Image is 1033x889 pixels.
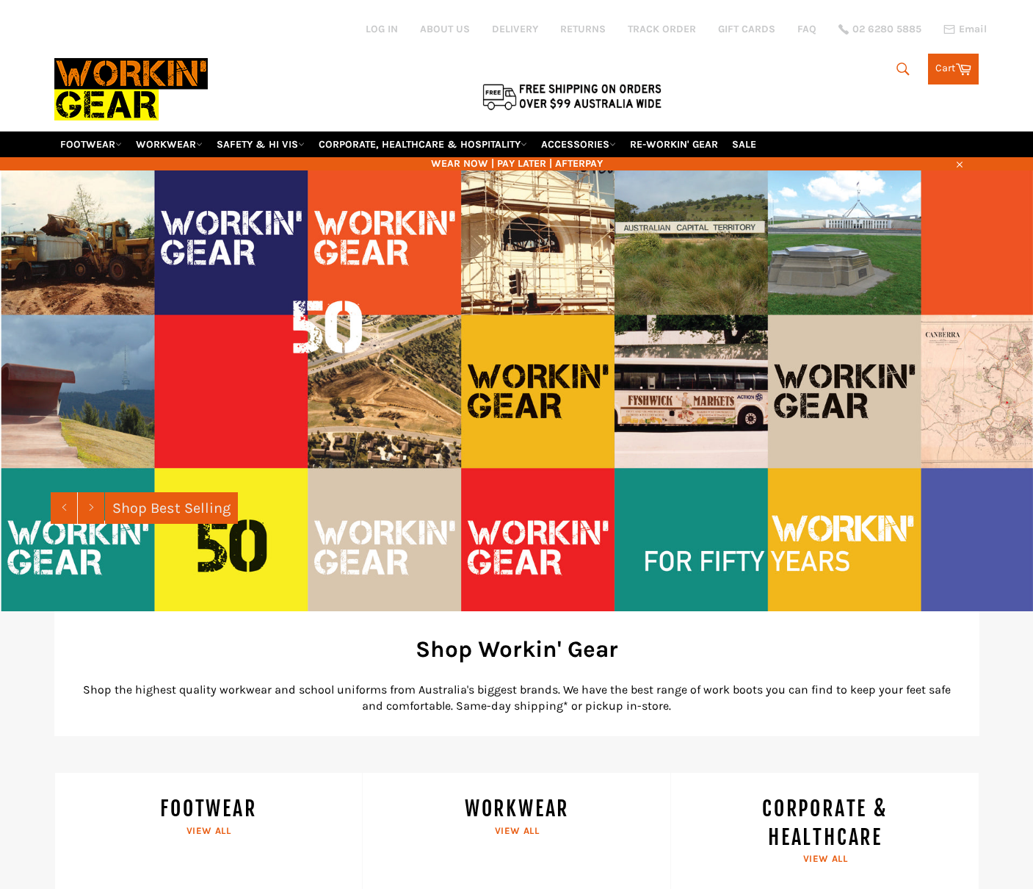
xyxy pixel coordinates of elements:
[928,54,979,84] a: Cart
[852,24,921,35] span: 02 6280 5885
[628,22,696,36] a: TRACK ORDER
[480,81,664,112] img: Flat $9.95 shipping Australia wide
[54,156,979,170] span: WEAR NOW | PAY LATER | AFTERPAY
[211,132,311,157] a: SAFETY & HI VIS
[943,24,987,35] a: Email
[838,24,921,35] a: 02 6280 5885
[959,24,987,35] span: Email
[492,22,538,36] a: DELIVERY
[535,132,622,157] a: ACCESSORIES
[76,633,957,665] h2: Shop Workin' Gear
[76,682,957,714] p: Shop the highest quality workwear and school uniforms from Australia's biggest brands. We have th...
[624,132,724,157] a: RE-WORKIN' GEAR
[726,132,762,157] a: SALE
[130,132,209,157] a: WORKWEAR
[313,132,533,157] a: CORPORATE, HEALTHCARE & HOSPITALITY
[797,22,816,36] a: FAQ
[366,23,398,35] a: Log in
[560,22,606,36] a: RETURNS
[420,22,470,36] a: ABOUT US
[718,22,775,36] a: GIFT CARDS
[105,492,238,524] a: Shop Best Selling
[54,132,128,157] a: FOOTWEAR
[54,48,208,131] img: Workin Gear leaders in Workwear, Safety Boots, PPE, Uniforms. Australia's No.1 in Workwear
